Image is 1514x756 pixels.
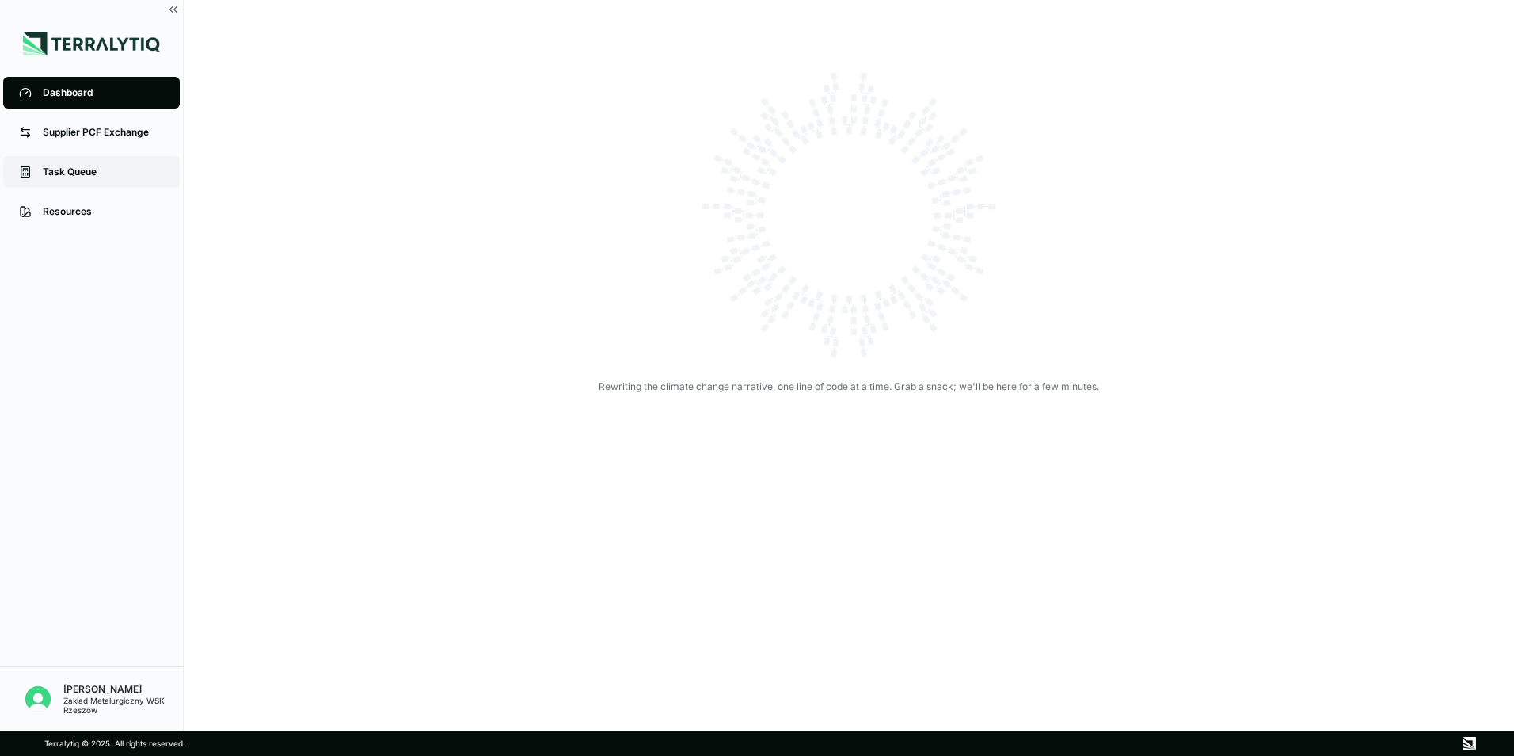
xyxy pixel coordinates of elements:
[63,696,183,715] div: Zaklad Metalurgiczny WSK Rzeszow
[23,32,160,55] img: Logo
[43,86,164,99] div: Dashboard
[19,680,57,718] button: Open user button
[25,686,51,712] img: Mirosław Lenard
[63,683,183,696] div: [PERSON_NAME]
[43,126,164,139] div: Supplier PCF Exchange
[599,380,1099,393] div: Rewriting the climate change narrative, one line of code at a time. Grab a snack; we'll be here f...
[690,57,1007,374] img: Loading
[43,205,164,218] div: Resources
[43,166,164,178] div: Task Queue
